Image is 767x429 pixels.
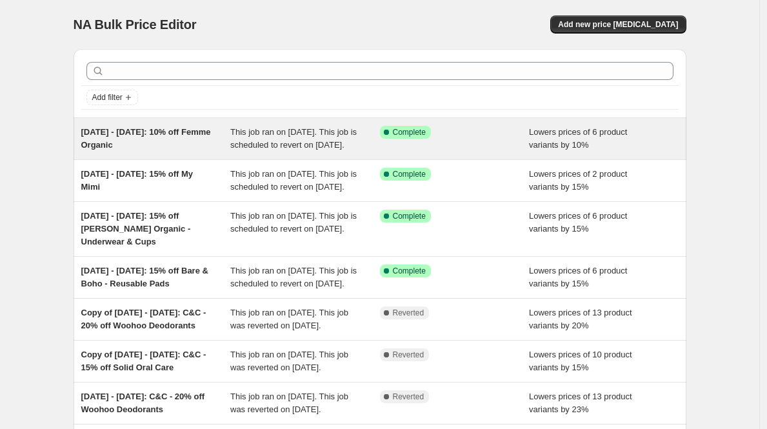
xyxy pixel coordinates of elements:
span: Complete [393,211,426,221]
span: [DATE] - [DATE]: 15% off Bare & Boho - Reusable Pads [81,266,208,288]
span: [DATE] - [DATE]: C&C - 20% off Woohoo Deodorants [81,392,205,414]
span: Add new price [MEDICAL_DATA] [558,19,678,30]
span: Lowers prices of 6 product variants by 10% [529,127,627,150]
span: This job ran on [DATE]. This job is scheduled to revert on [DATE]. [230,169,357,192]
span: Complete [393,266,426,276]
span: Lowers prices of 13 product variants by 20% [529,308,632,330]
span: This job ran on [DATE]. This job is scheduled to revert on [DATE]. [230,127,357,150]
button: Add filter [86,90,138,105]
span: Reverted [393,350,424,360]
span: This job ran on [DATE]. This job was reverted on [DATE]. [230,392,348,414]
span: This job ran on [DATE]. This job was reverted on [DATE]. [230,350,348,372]
span: Lowers prices of 13 product variants by 23% [529,392,632,414]
span: Lowers prices of 10 product variants by 15% [529,350,632,372]
span: Reverted [393,392,424,402]
span: [DATE] - [DATE]: 10% off Femme Organic [81,127,211,150]
span: Lowers prices of 6 product variants by 15% [529,266,627,288]
span: Copy of [DATE] - [DATE]: C&C - 15% off Solid Oral Care [81,350,206,372]
span: This job ran on [DATE]. This job was reverted on [DATE]. [230,308,348,330]
span: Lowers prices of 2 product variants by 15% [529,169,627,192]
span: [DATE] - [DATE]: 15% off [PERSON_NAME] Organic - Underwear & Cups [81,211,191,246]
span: Complete [393,127,426,137]
span: Add filter [92,92,123,103]
span: NA Bulk Price Editor [74,17,197,32]
span: Reverted [393,308,424,318]
span: Complete [393,169,426,179]
span: This job ran on [DATE]. This job is scheduled to revert on [DATE]. [230,266,357,288]
button: Add new price [MEDICAL_DATA] [550,15,686,34]
span: Lowers prices of 6 product variants by 15% [529,211,627,234]
span: This job ran on [DATE]. This job is scheduled to revert on [DATE]. [230,211,357,234]
span: [DATE] - [DATE]: 15% off My Mimi [81,169,194,192]
span: Copy of [DATE] - [DATE]: C&C - 20% off Woohoo Deodorants [81,308,206,330]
